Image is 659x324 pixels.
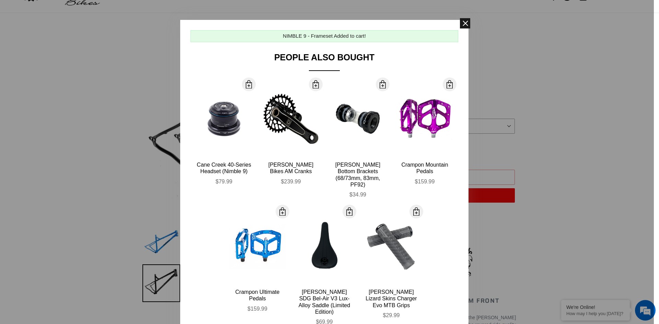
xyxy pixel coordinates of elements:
span: $34.99 [349,192,366,197]
span: $239.99 [281,179,301,184]
img: Canfield-SDG-Bel-Air-Saddle_large.jpg [296,218,353,274]
img: Cane-Creek-40-Shopify_large.jpg [196,91,252,147]
span: $79.99 [216,179,232,184]
div: Minimize live chat window [113,3,129,20]
img: Canfield-Crampon-Ultimate-Blue_large.jpg [229,218,286,274]
div: People Also Bought [190,52,458,71]
div: Crampon Mountain Pedals [396,161,453,175]
div: NIMBLE 9 - Frameset Added to cart! [283,32,366,40]
div: [PERSON_NAME] Bikes AM Cranks [263,161,319,175]
span: $159.99 [247,306,267,312]
img: d_696896380_company_1647369064580_696896380 [22,34,39,51]
span: We're online! [40,86,95,156]
img: Canfield-Crampon-Mountain-Purple-Shopify_large.jpg [396,91,453,147]
span: $29.99 [383,312,400,318]
div: Navigation go back [8,38,18,48]
div: Cane Creek 40-Series Headset (Nimble 9) [196,161,252,175]
textarea: Type your message and hit 'Enter' [3,187,131,211]
img: Canfield-Bottom-Bracket-73mm-Shopify_large.jpg [329,91,386,147]
div: Crampon Ultimate Pedals [229,289,286,302]
div: [PERSON_NAME] SDG Bel-Air V3 Lux-Alloy Saddle (Limited Edition) [296,289,353,315]
img: Canfield-Crank-ABRing-2_df4c4e77-9ee2-41fa-a362-64b584e1fd51_large.jpg [263,91,319,147]
div: [PERSON_NAME] Bottom Brackets (68/73mm, 83mm, PF92) [329,161,386,188]
span: $159.99 [415,179,435,184]
div: Chat with us now [46,38,126,47]
img: Canfield-Grips-3_large.jpg [363,218,420,274]
div: [PERSON_NAME] Lizard Skins Charger Evo MTB Grips [363,289,420,309]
